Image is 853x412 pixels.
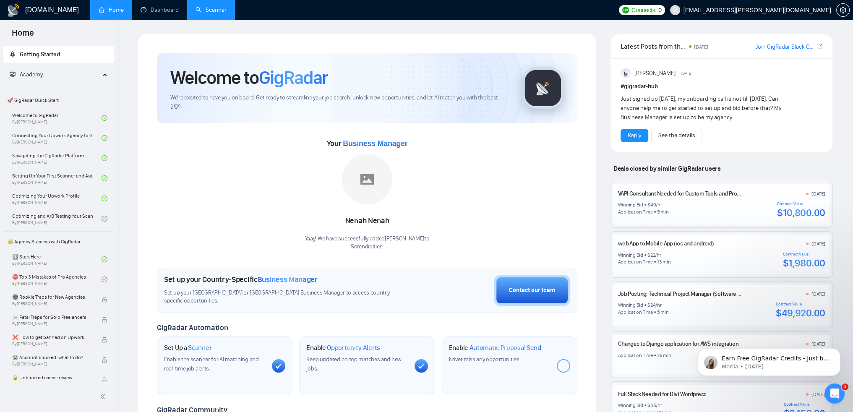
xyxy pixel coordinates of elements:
span: lock [102,317,107,323]
a: Connecting Your Upwork Agency to GigRadarBy[PERSON_NAME] [12,129,102,147]
a: Optimizing and A/B Testing Your Scanner for Better ResultsBy[PERSON_NAME] [12,209,102,228]
a: Setting Up Your First Scanner and Auto-BidderBy[PERSON_NAME] [12,169,102,188]
span: 👑 Agency Success with GigRadar [4,233,113,250]
div: Winning Bid [618,402,643,409]
iframe: Intercom live chat [824,383,845,404]
div: $1,980.00 [783,257,825,269]
span: Academy [10,71,43,78]
h1: # gigradar-hub [621,82,822,91]
div: /hr [655,252,661,258]
a: Changes to Django application for AWS integration [618,340,738,347]
a: Optimizing Your Upwork ProfileBy[PERSON_NAME] [12,189,102,208]
span: 😭 Account blocked: what to do? [12,353,93,362]
img: Anisuzzaman Khan [621,68,631,78]
span: check-circle [102,276,107,282]
span: 1 [842,383,848,390]
div: [DATE] [811,291,825,297]
div: Application Time [618,258,652,265]
a: setting [836,7,850,13]
img: logo [7,4,20,17]
div: Contract Value [784,402,825,407]
span: Opportunity Alerts [327,344,380,352]
span: lock [102,357,107,363]
span: GigRadar Automation [157,323,228,332]
div: $ [647,402,650,409]
div: $ [647,302,650,308]
span: 🌚 Rookie Traps for New Agencies [12,293,93,301]
span: Business Manager [258,275,318,284]
span: check-circle [102,135,107,141]
div: $ [647,201,650,208]
button: setting [836,3,850,17]
span: By [PERSON_NAME] [12,321,93,326]
span: By [PERSON_NAME] [12,301,93,306]
div: Winning Bid [618,252,643,258]
div: 13 min [657,258,671,265]
span: lock [102,337,107,343]
h1: Enable [449,344,541,352]
a: See the details [658,131,695,140]
span: Enable the scanner for AI matching and real-time job alerts. [164,356,259,372]
div: 5 min [657,309,669,316]
div: /hr [655,302,661,308]
span: By [PERSON_NAME] [12,362,93,367]
span: Getting Started [20,51,60,58]
div: Contact our team [509,286,555,295]
a: Welcome to GigRadarBy[PERSON_NAME] [12,109,102,127]
a: ⛔ Top 3 Mistakes of Pro AgenciesBy[PERSON_NAME] [12,270,102,289]
span: check-circle [102,196,107,201]
h1: Set up your Country-Specific [164,275,318,284]
div: Nenah Nenah [305,214,430,228]
span: Keep updated on top matches and new jobs. [306,356,402,372]
div: Application Time [618,309,652,316]
span: Automatic Proposal Send [470,344,541,352]
span: 0 [658,5,662,15]
span: check-circle [102,216,107,222]
a: homeHome [99,6,124,13]
span: Home [5,27,41,44]
span: Scanner [188,344,211,352]
div: $10,800.00 [777,206,825,219]
div: /hr [656,201,662,208]
a: Navigating the GigRadar PlatformBy[PERSON_NAME] [12,149,102,167]
span: Never miss any opportunities. [449,356,520,363]
img: upwork-logo.png [622,7,629,13]
h1: Welcome to [170,66,328,89]
a: searchScanner [196,6,227,13]
div: Yaay! We have successfully added [PERSON_NAME] to [305,235,430,251]
div: Contract Value [777,201,825,206]
a: dashboardDashboard [141,6,179,13]
span: check-circle [102,256,107,262]
div: Just signed up [DATE], my onboarding call is not till [DATE]. Can anyone help me to get started t... [621,94,782,122]
button: Contact our team [494,275,570,306]
span: Business Manager [343,139,407,148]
span: check-circle [102,175,107,181]
span: 🔓 Unblocked cases: review [12,373,93,382]
span: rocket [10,51,16,57]
li: Getting Started [3,46,114,63]
span: Set up your [GEOGRAPHIC_DATA] or [GEOGRAPHIC_DATA] Business Manager to access country-specific op... [164,289,408,305]
a: web App to Mobile App (ios and android) [618,240,713,247]
iframe: Intercom notifications message [685,331,853,389]
div: /hr [656,402,662,409]
div: [DATE] [811,391,825,398]
span: Latest Posts from the GigRadar Community [621,41,686,52]
button: Reply [621,129,648,142]
span: lock [102,297,107,302]
span: lock [102,377,107,383]
span: Your [327,139,408,148]
span: ☠️ Fatal Traps for Solo Freelancers [12,313,93,321]
a: Reply [628,131,641,140]
span: [PERSON_NAME] [634,69,676,78]
span: GigRadar [259,66,328,89]
span: Academy [20,71,43,78]
div: [DATE] [811,240,825,247]
span: 🚀 GigRadar Quick Start [4,92,113,109]
span: user [672,7,678,13]
span: [DATE] [681,70,692,77]
div: 35 [650,402,656,409]
span: check-circle [102,155,107,161]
